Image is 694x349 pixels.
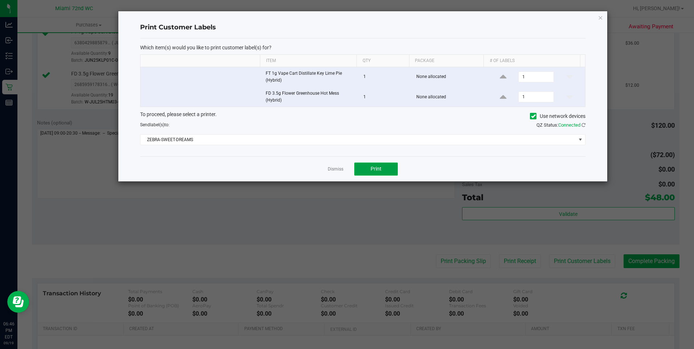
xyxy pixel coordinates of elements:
[140,44,585,51] p: Which item(s) would you like to print customer label(s) for?
[260,55,356,67] th: Item
[409,55,483,67] th: Package
[261,67,359,87] td: FT 1g Vape Cart Distillate Key Lime Pie (Hybrid)
[483,55,580,67] th: # of labels
[359,67,412,87] td: 1
[356,55,409,67] th: Qty
[371,166,381,172] span: Print
[530,112,585,120] label: Use network devices
[140,135,576,145] span: ZEBRA-SWEET-DREAMS
[140,122,170,127] span: Send to:
[412,87,487,107] td: None allocated
[140,23,585,32] h4: Print Customer Labels
[536,122,585,128] span: QZ Status:
[354,163,398,176] button: Print
[150,122,164,127] span: label(s)
[261,87,359,107] td: FD 3.5g Flower Greenhouse Hot Mess (Hybrid)
[558,122,580,128] span: Connected
[412,67,487,87] td: None allocated
[328,166,343,172] a: Dismiss
[7,291,29,313] iframe: Resource center
[359,87,412,107] td: 1
[135,111,591,122] div: To proceed, please select a printer.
